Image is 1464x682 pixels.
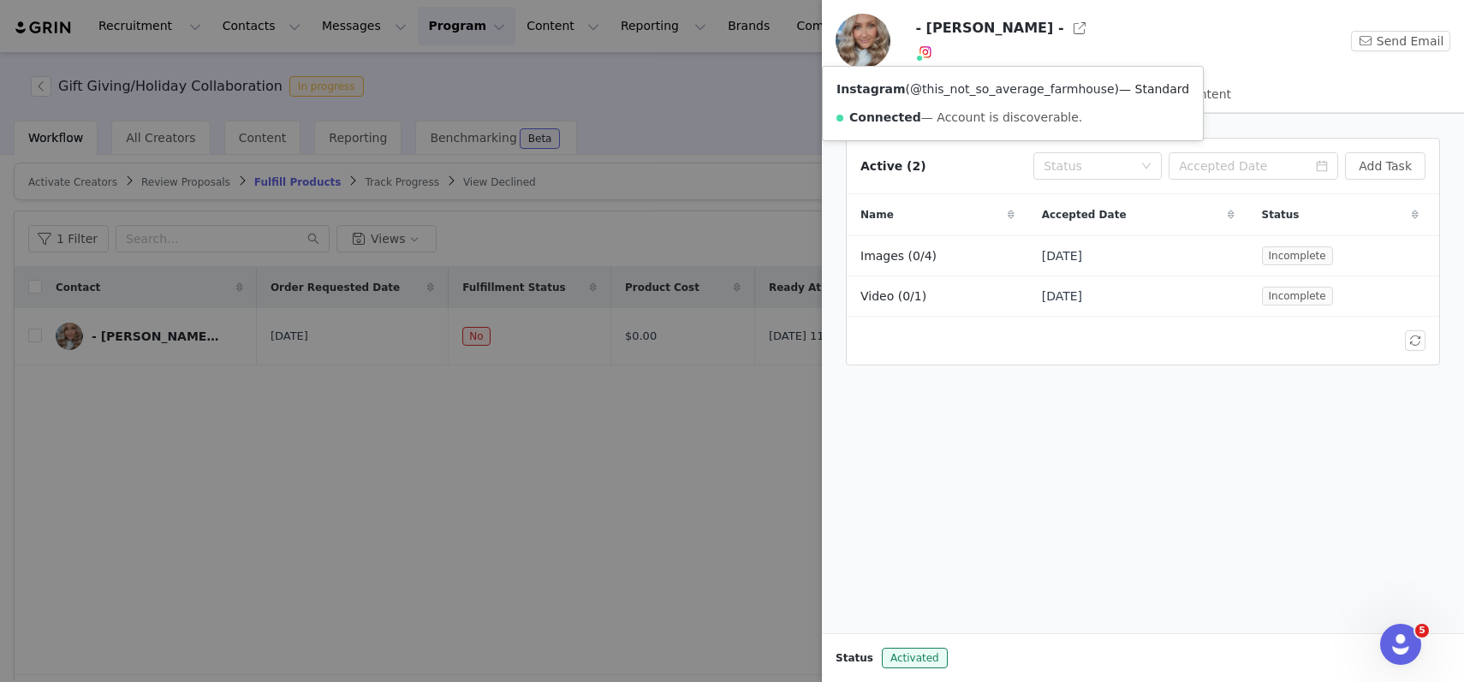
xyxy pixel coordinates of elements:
iframe: Intercom live chat [1380,624,1421,665]
span: Activated [882,648,948,668]
span: Video (0/1) [860,289,926,303]
div: Status [1044,157,1133,175]
span: Incomplete [1262,246,1333,265]
button: Send Email [1351,31,1450,51]
span: Name [860,207,894,222]
span: [DATE] [1042,247,1082,265]
span: Accepted Date [1042,207,1127,222]
button: Add Task [1345,152,1425,180]
h3: - [PERSON_NAME] - [915,18,1063,39]
span: Incomplete [1262,287,1333,305]
span: Status [836,650,873,666]
i: icon: down [1141,161,1152,173]
div: Active (2) [860,157,926,175]
span: 5 [1415,624,1429,638]
input: Accepted Date [1169,152,1338,180]
span: Status [1262,207,1300,222]
span: Images (0/4) [860,249,937,263]
span: [DATE] [1042,288,1082,305]
i: icon: calendar [1316,160,1328,172]
article: Active [846,138,1440,365]
img: d60868ed-c3e6-4fa2-93a7-cb24dcbc5500.jpg [836,14,890,68]
img: instagram.svg [919,45,932,59]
